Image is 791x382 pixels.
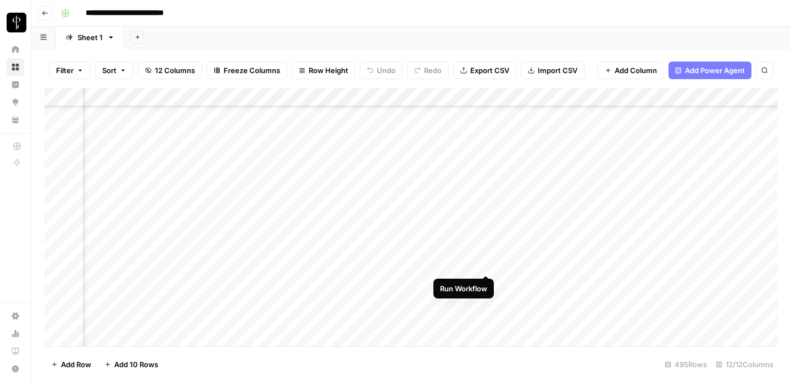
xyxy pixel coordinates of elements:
[56,26,124,48] a: Sheet 1
[56,65,74,76] span: Filter
[102,65,116,76] span: Sort
[377,65,396,76] span: Undo
[49,62,91,79] button: Filter
[95,62,133,79] button: Sort
[77,32,103,43] div: Sheet 1
[7,41,24,58] a: Home
[114,359,158,370] span: Add 10 Rows
[711,356,778,373] div: 12/12 Columns
[224,65,280,76] span: Freeze Columns
[440,283,487,294] div: Run Workflow
[138,62,202,79] button: 12 Columns
[207,62,287,79] button: Freeze Columns
[538,65,577,76] span: Import CSV
[7,360,24,378] button: Help + Support
[424,65,442,76] span: Redo
[470,65,509,76] span: Export CSV
[292,62,355,79] button: Row Height
[598,62,664,79] button: Add Column
[309,65,348,76] span: Row Height
[44,356,98,373] button: Add Row
[407,62,449,79] button: Redo
[521,62,584,79] button: Import CSV
[615,65,657,76] span: Add Column
[7,58,24,76] a: Browse
[155,65,195,76] span: 12 Columns
[7,342,24,360] a: Learning Hub
[7,111,24,129] a: Your Data
[669,62,751,79] button: Add Power Agent
[660,356,711,373] div: 495 Rows
[7,93,24,111] a: Opportunities
[7,76,24,93] a: Insights
[7,325,24,342] a: Usage
[360,62,403,79] button: Undo
[7,13,26,32] img: LP Production Workloads Logo
[453,62,516,79] button: Export CSV
[61,359,91,370] span: Add Row
[7,9,24,36] button: Workspace: LP Production Workloads
[685,65,745,76] span: Add Power Agent
[7,307,24,325] a: Settings
[98,356,165,373] button: Add 10 Rows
